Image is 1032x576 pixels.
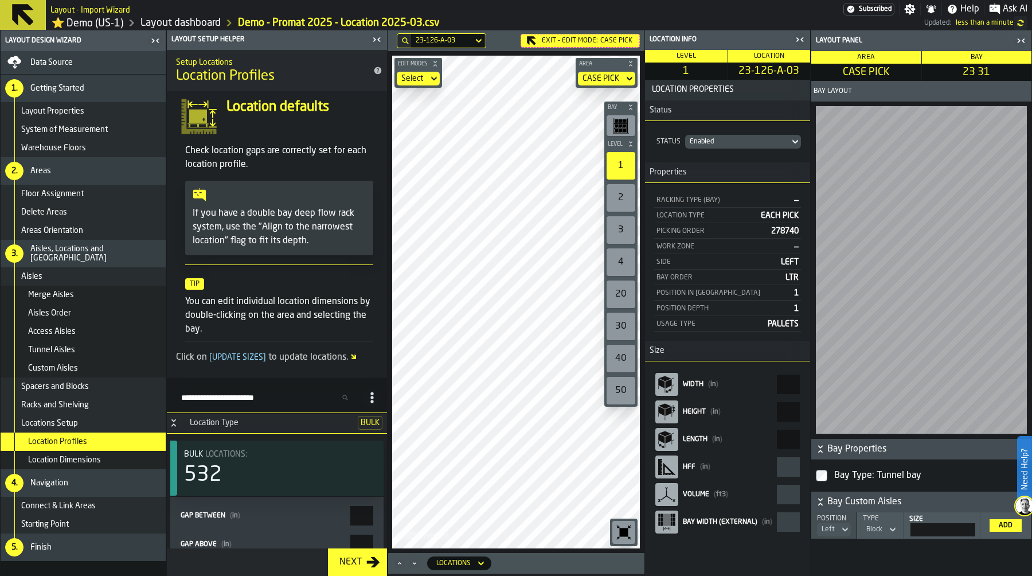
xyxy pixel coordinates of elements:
span: in [708,381,718,388]
div: StatList-item-Picking Order [654,223,801,239]
input: react-aria4785712045-:r77: react-aria4785712045-:r77: [777,402,800,422]
label: button-toggle-Close me [792,33,808,46]
span: System of Measurement [21,125,108,134]
div: Next [335,555,366,569]
label: button-toggle-Ask AI [984,2,1032,16]
input: react-aria4785712045-:r7d: react-aria4785712045-:r7d: [777,485,800,504]
div: stat- [170,441,384,496]
div: DropdownMenuValue-CASE PICK [578,72,635,85]
span: ) [708,464,710,470]
button: button-Add [990,519,1022,532]
span: Locations Setup [21,419,78,428]
label: button-toggle-undefined [1014,16,1027,30]
span: Size [645,346,664,355]
span: BULK [184,450,203,458]
h3: title-section-Properties [645,162,810,183]
div: 2 [607,184,635,212]
h3: title-section-Status [645,100,810,121]
div: 40 [607,345,635,372]
button: button-Next [328,548,387,576]
div: StatList-item-Bay Order [654,270,801,285]
span: ) [716,381,718,388]
label: react-aria4785712045-:r7d: [654,481,801,508]
label: react-aria4785712045-:r1s: [179,506,374,526]
span: ( [710,408,713,415]
li: menu Warehouse Floors [1,139,166,157]
div: StatList-item-Usage Type [654,316,801,332]
span: Floor Assignment [21,189,84,199]
span: Location [754,53,784,60]
span: Edit Modes [396,61,429,67]
li: menu Starting Point [1,515,166,534]
div: 3 [607,216,635,244]
span: ( [762,519,764,526]
div: Title [184,450,374,459]
li: menu Merge Aisles [1,286,166,304]
h3: title-section-Location Type [167,413,387,434]
div: StatList-item-Position in Bay [654,285,801,301]
div: 30 [607,313,635,340]
button: button- [811,492,1031,512]
li: menu Aisles [1,267,166,286]
a: link-to-/wh/i/103622fe-4b04-4da1-b95f-2619b9c959cc [52,17,123,30]
div: 5. [5,538,24,556]
span: ) [726,491,728,498]
svg: Reset zoom and position [615,523,633,542]
li: menu Tunnel Aisles [1,341,166,359]
li: menu Floor Assignment [1,185,166,203]
li: menu Location Profiles [1,433,166,451]
label: InputCheckbox-label-react-aria4785712045-:r7j: [816,464,1027,487]
li: menu Finish [1,534,166,561]
span: LTR [785,274,799,282]
span: Bay Width (External) [683,519,757,526]
span: Location Profiles [176,67,275,85]
div: StatList-item-Location Type [654,208,801,223]
li: menu Custom Aisles [1,359,166,377]
span: Location Properties [647,85,808,94]
button: button- [604,138,638,150]
span: Area [577,61,625,67]
span: ( [700,464,702,470]
div: DropdownMenuValue-locations [427,556,491,570]
span: ) [770,519,772,526]
span: Update Sizes [207,353,268,361]
span: Gap above [181,541,217,548]
div: Racking Type (Bay) [656,196,789,204]
div: DropdownMenuValue-1 [866,526,882,534]
span: Bay [971,54,983,61]
div: DropdownMenuValue-none [397,72,440,85]
div: Location Info [647,36,792,44]
p: Check location gaps are correctly set for each location profile. [185,144,373,172]
span: ft3 [714,491,728,498]
li: menu Areas [1,157,166,185]
span: Getting Started [30,84,84,93]
span: Gap between [181,512,225,519]
div: button-toolbar-undefined [604,278,638,310]
span: Finish [30,543,52,552]
span: 1 [647,65,725,77]
div: Location Type [656,212,756,220]
h3: title-section-[object Object] [167,378,387,413]
div: 2. [5,162,24,180]
div: Layout panel [814,37,1013,45]
div: InputCheckbox-react-aria4785712045-:r7j: [832,466,1025,485]
div: 532 [184,464,222,487]
span: BULK [358,416,382,430]
label: react-aria4785712045-:r1u: [179,535,374,554]
span: Help [960,2,979,16]
li: menu Racks and Shelving [1,396,166,414]
span: Delete Areas [21,208,67,217]
span: PALLETS [768,320,799,328]
span: 1 [794,305,799,313]
label: Need Help? [1018,437,1031,501]
li: menu Aisles Order [1,304,166,322]
div: PositionDropdownMenuValue- [816,515,852,536]
span: ] [263,353,266,361]
label: button-toggle-Close me [1013,34,1029,48]
header: Layout Design Wizard [1,30,166,51]
span: EACH PICK [761,212,799,220]
div: 4 [607,248,635,276]
li: menu Aisles, Locations and Bays [1,240,166,267]
label: button-toggle-Help [942,2,984,16]
h2: Sub Title [176,56,359,67]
